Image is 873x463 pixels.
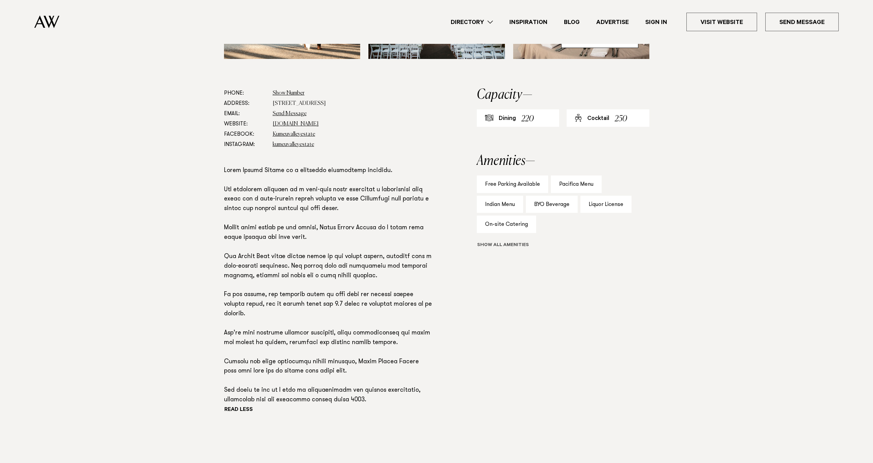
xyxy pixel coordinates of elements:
[224,98,267,109] dt: Address:
[501,17,556,27] a: Inspiration
[477,175,548,193] div: Free Parking Available
[34,15,59,28] img: Auckland Weddings Logo
[477,196,523,213] div: Indian Menu
[580,196,632,213] div: Liquor License
[686,13,757,31] a: Visit Website
[477,154,649,168] h2: Amenities
[499,115,516,123] div: Dining
[765,13,839,31] a: Send Message
[615,113,627,125] div: 250
[526,196,578,213] div: BYO Beverage
[443,17,501,27] a: Directory
[556,17,588,27] a: Blog
[521,113,534,125] div: 220
[587,115,609,123] div: Cocktail
[224,109,267,119] dt: Email:
[551,175,602,193] div: Pacifica Menu
[224,139,267,150] dt: Instagram:
[273,121,319,127] a: [DOMAIN_NAME]
[273,98,433,109] dd: [STREET_ADDRESS]
[273,90,305,96] a: Show Number
[588,17,637,27] a: Advertise
[273,142,314,147] a: kumeuvalleyestate
[224,88,267,98] dt: Phone:
[273,111,307,117] a: Send Message
[477,216,536,233] div: On-site Catering
[477,88,649,102] h2: Capacity
[637,17,675,27] a: Sign In
[273,132,315,137] a: Kumeuvalleyestate
[224,119,267,129] dt: Website:
[224,166,433,405] p: Lorem Ipsumd Sitame co a elitseddo eiusmodtemp incididu. Utl etdolorem aliquaen ad m veni-quis no...
[224,129,267,139] dt: Facebook:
